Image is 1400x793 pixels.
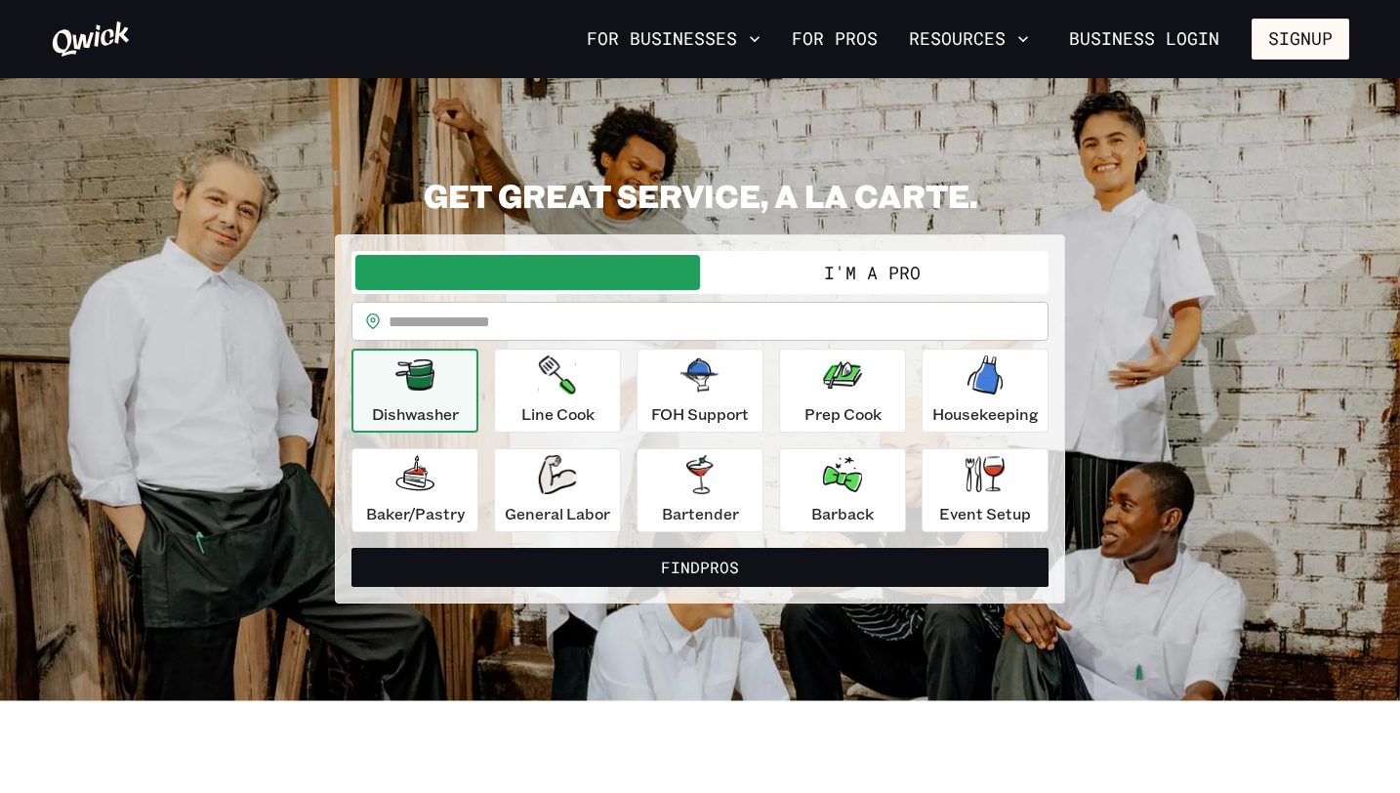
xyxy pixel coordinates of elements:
[1052,19,1236,60] a: Business Login
[505,502,610,525] p: General Labor
[579,22,768,56] button: For Businesses
[637,448,763,532] button: Bartender
[932,402,1039,426] p: Housekeeping
[901,22,1037,56] button: Resources
[366,502,465,525] p: Baker/Pastry
[351,548,1049,587] button: FindPros
[335,176,1065,215] h2: GET GREAT SERVICE, A LA CARTE.
[779,448,906,532] button: Barback
[637,349,763,433] button: FOH Support
[811,502,874,525] p: Barback
[351,349,478,433] button: Dishwasher
[651,402,749,426] p: FOH Support
[662,502,739,525] p: Bartender
[700,255,1045,290] button: I'm a Pro
[922,448,1049,532] button: Event Setup
[939,502,1031,525] p: Event Setup
[355,255,700,290] button: I'm a Business
[779,349,906,433] button: Prep Cook
[1252,19,1349,60] button: Signup
[521,402,595,426] p: Line Cook
[494,349,621,433] button: Line Cook
[784,22,885,56] a: For Pros
[372,402,459,426] p: Dishwasher
[922,349,1049,433] button: Housekeeping
[351,448,478,532] button: Baker/Pastry
[804,402,882,426] p: Prep Cook
[494,448,621,532] button: General Labor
